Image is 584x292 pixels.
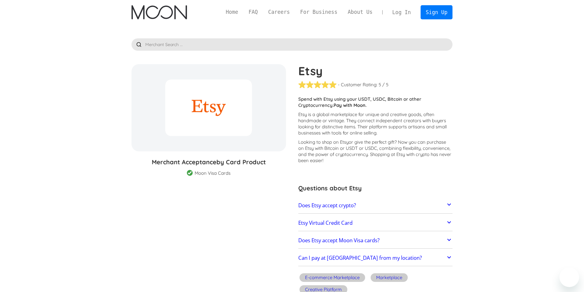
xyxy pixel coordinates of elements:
a: Home [221,8,243,16]
h2: Does Etsy accept crypto? [298,202,356,208]
p: Looking to shop on Etsy ? Now you can purchase on Etsy with Bitcoin or USDT or USDC, combining fl... [298,139,453,164]
p: Spend with Etsy using your USDT, USDC, Bitcoin or other Cryptocurrency. [298,96,453,108]
img: Moon Logo [132,5,187,19]
h2: Etsy Virtual Credit Card [298,220,353,226]
h1: Etsy [298,64,453,78]
a: home [132,5,187,19]
a: About Us [342,8,378,16]
div: Moon Visa Cards [195,170,231,176]
a: FAQ [243,8,263,16]
div: Marketplace [376,274,402,281]
div: 5 [379,82,381,88]
a: For Business [295,8,342,16]
strong: Pay with Moon. [334,102,367,108]
a: Sign Up [421,5,452,19]
a: Does Etsy accept crypto? [298,199,453,212]
h2: Can I pay at [GEOGRAPHIC_DATA] from my location? [298,255,422,261]
iframe: Button to launch messaging window [559,267,579,287]
a: E-commerce Marketplace [298,272,366,284]
a: Does Etsy accept Moon Visa cards? [298,234,453,247]
div: E-commerce Marketplace [305,274,360,281]
p: Etsy is a global marketplace for unique and creative goods, often handmade or vintage. They conne... [298,111,453,136]
input: Merchant Search ... [132,38,453,51]
h2: Does Etsy accept Moon Visa cards? [298,237,380,243]
h3: Merchant Acceptance [132,158,286,167]
span: by Card Product [216,158,266,166]
h3: Questions about Etsy [298,184,453,193]
div: / 5 [382,82,388,88]
a: Marketplace [369,272,409,284]
a: Can I pay at [GEOGRAPHIC_DATA] from my location? [298,252,453,265]
a: Log In [387,6,416,19]
a: Careers [263,8,295,16]
div: - Customer Rating: [338,82,377,88]
span: or give the perfect gift [349,139,395,145]
a: Etsy Virtual Credit Card [298,216,453,229]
